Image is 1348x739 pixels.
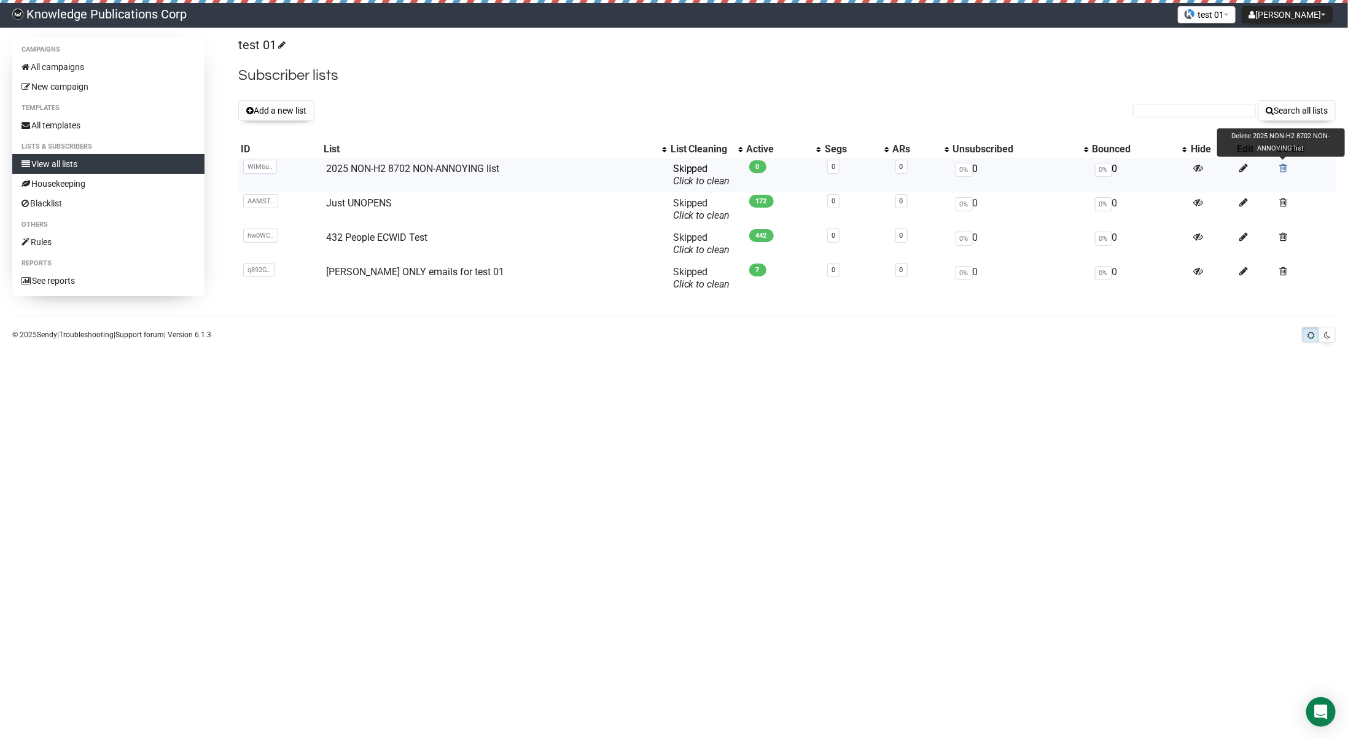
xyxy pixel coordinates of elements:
div: Segs [825,143,878,155]
span: Skipped [673,197,730,221]
a: All templates [12,115,205,135]
button: Search all lists [1258,100,1336,121]
span: 0% [1095,163,1112,177]
div: Delete 2025 NON-H2 8702 NON-ANNOYING list [1217,128,1345,157]
a: Troubleshooting [59,330,114,339]
td: 0 [951,227,1090,261]
div: Active [747,143,810,155]
td: 0 [951,192,1090,227]
a: Click to clean [673,209,730,221]
img: favicons [1185,9,1194,19]
a: Just UNOPENS [326,197,392,209]
a: See reports [12,271,205,291]
a: Blacklist [12,194,205,213]
a: 0 [900,266,903,274]
a: All campaigns [12,57,205,77]
a: 0 [832,163,835,171]
a: 432 People ECWID Test [326,232,427,243]
div: ID [241,143,319,155]
span: 442 [749,229,774,242]
td: 0 [1090,227,1189,261]
a: 2025 NON-H2 8702 NON-ANNOYING list [326,163,499,174]
td: 0 [1090,261,1189,295]
th: ID: No sort applied, sorting is disabled [238,141,321,158]
td: 0 [951,158,1090,192]
td: 0 [1090,192,1189,227]
li: Campaigns [12,42,205,57]
li: Reports [12,256,205,271]
span: 0% [956,163,973,177]
div: Hide [1191,143,1233,155]
span: 0% [1095,197,1112,211]
div: List [324,143,656,155]
a: 0 [832,232,835,240]
h2: Subscriber lists [238,65,1336,87]
span: AAMST.. [243,194,278,208]
button: [PERSON_NAME] [1242,6,1333,23]
a: Sendy [37,330,57,339]
span: 0% [1095,232,1112,246]
div: ARs [893,143,938,155]
p: © 2025 | | | Version 6.1.3 [12,328,211,342]
span: 0% [956,197,973,211]
a: 0 [900,232,903,240]
span: 7 [749,264,766,276]
span: Skipped [673,232,730,256]
li: Others [12,217,205,232]
a: 0 [832,266,835,274]
th: Unsubscribed: No sort applied, activate to apply an ascending sort [951,141,1090,158]
span: Skipped [673,163,730,187]
div: Open Intercom Messenger [1306,697,1336,727]
a: Click to clean [673,175,730,187]
img: e06275c2d6c603829a4edbfd4003330c [12,9,23,20]
a: 0 [832,197,835,205]
span: 0% [1095,266,1112,280]
span: 0% [956,232,973,246]
span: q892G.. [243,263,275,277]
span: 172 [749,195,774,208]
div: Bounced [1093,143,1177,155]
button: test 01 [1178,6,1236,23]
button: Add a new list [238,100,314,121]
span: Skipped [673,266,730,290]
span: 0 [749,160,766,173]
th: Bounced: No sort applied, activate to apply an ascending sort [1090,141,1189,158]
a: Click to clean [673,278,730,290]
a: 0 [900,197,903,205]
td: 0 [951,261,1090,295]
a: Rules [12,232,205,252]
a: test 01 [238,37,284,52]
span: hw0WC.. [243,229,278,243]
a: Click to clean [673,244,730,256]
span: 0% [956,266,973,280]
th: Segs: No sort applied, activate to apply an ascending sort [822,141,890,158]
li: Lists & subscribers [12,139,205,154]
td: 0 [1090,158,1189,192]
a: 0 [900,163,903,171]
th: Active: No sort applied, activate to apply an ascending sort [744,141,822,158]
th: ARs: No sort applied, activate to apply an ascending sort [890,141,951,158]
a: New campaign [12,77,205,96]
a: [PERSON_NAME] ONLY emails for test 01 [326,266,504,278]
li: Templates [12,101,205,115]
a: View all lists [12,154,205,174]
a: Support forum [115,330,164,339]
div: Unsubscribed [953,143,1078,155]
th: List Cleaning: No sort applied, activate to apply an ascending sort [668,141,744,158]
div: List Cleaning [671,143,732,155]
th: List: No sort applied, activate to apply an ascending sort [321,141,668,158]
a: Housekeeping [12,174,205,194]
span: WiM6u.. [243,160,277,174]
th: Hide: No sort applied, sorting is disabled [1188,141,1235,158]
